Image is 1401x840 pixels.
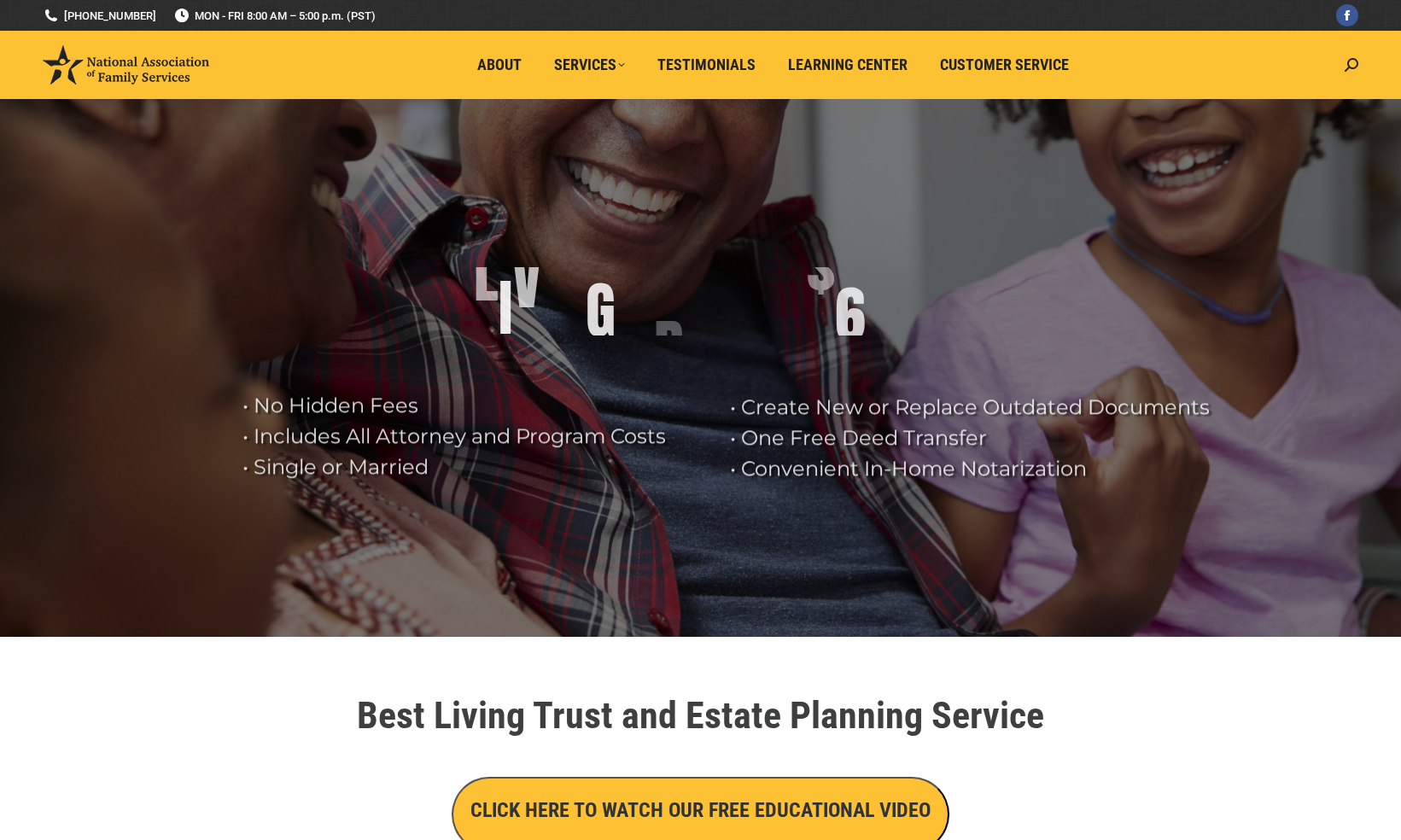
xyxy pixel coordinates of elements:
[541,329,555,397] div: I
[512,248,541,316] div: V
[223,697,1179,734] h1: Best Living Trust and Estate Planning Service
[645,49,768,81] a: Testimonials
[776,49,919,81] a: Learning Center
[43,45,209,85] img: National Association of Family Services
[554,55,625,74] span: Services
[477,55,522,74] span: About
[730,392,1225,484] rs-layer: • Create New or Replace Outdated Documents • One Free Deed Transfer • Convenient In-Home Notariza...
[173,8,376,24] span: MON - FRI 8:00 AM – 5:00 p.m. (PST)
[657,55,756,74] span: Testimonials
[452,802,949,820] a: CLICK HERE TO WATCH OUR FREE EDUCATIONAL VIDEO
[1336,4,1358,26] a: Facebook page opens in new window
[43,8,156,24] a: [PHONE_NUMBER]
[465,49,534,81] a: About
[474,241,499,309] div: L
[586,277,616,345] div: G
[470,796,931,825] h3: CLICK HERE TO WATCH OUR FREE EDUCATIONAL VIDEO
[242,390,709,482] rs-layer: • No Hidden Fees • Includes All Attorney and Program Costs • Single or Married
[928,49,1081,81] a: Customer Service
[940,55,1069,74] span: Customer Service
[654,314,683,382] div: R
[807,231,835,300] div: $
[788,55,908,74] span: Learning Center
[499,274,512,342] div: I
[835,281,866,349] div: 6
